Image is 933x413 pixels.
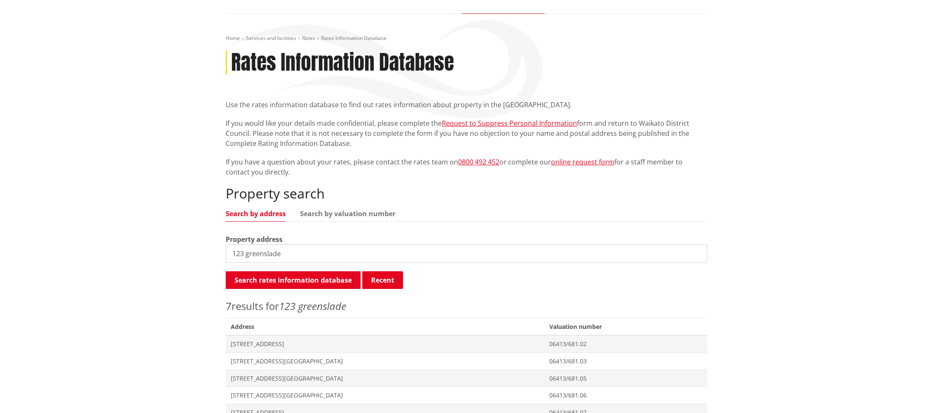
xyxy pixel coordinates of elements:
[544,318,707,335] span: Valuation number
[226,34,240,42] a: Home
[231,374,539,383] span: [STREET_ADDRESS][GEOGRAPHIC_DATA]
[551,157,614,167] a: online request form
[246,34,296,42] a: Services and facilities
[226,370,707,387] a: [STREET_ADDRESS][GEOGRAPHIC_DATA] 06413/681.05
[226,271,361,289] button: Search rates information database
[442,119,577,128] a: Request to Suppress Personal Information
[321,34,387,42] span: Rates Information Database
[458,157,499,167] a: 0800 492 452
[226,352,707,370] a: [STREET_ADDRESS][GEOGRAPHIC_DATA] 06413/681.03
[226,210,286,217] a: Search by address
[226,234,282,244] label: Property address
[549,391,702,400] span: 06413/681.06
[302,34,315,42] a: Rates
[226,387,707,404] a: [STREET_ADDRESS][GEOGRAPHIC_DATA] 06413/681.06
[231,50,454,75] h1: Rates Information Database
[362,271,403,289] button: Recent
[226,100,707,110] p: Use the rates information database to find out rates information about property in the [GEOGRAPHI...
[549,374,702,383] span: 06413/681.05
[549,357,702,365] span: 06413/681.03
[226,185,707,201] h2: Property search
[231,357,539,365] span: [STREET_ADDRESS][GEOGRAPHIC_DATA]
[226,157,707,177] p: If you have a question about your rates, please contact the rates team on or complete our for a s...
[226,318,544,335] span: Address
[226,299,232,313] span: 7
[226,35,707,42] nav: breadcrumb
[226,118,707,148] p: If you would like your details made confidential, please complete the form and return to Waikato ...
[231,340,539,348] span: [STREET_ADDRESS]
[226,299,707,314] p: results for
[549,340,702,348] span: 06413/681.02
[226,244,707,263] input: e.g. Duke Street NGARUAWAHIA
[894,378,925,408] iframe: Messenger Launcher
[231,391,539,400] span: [STREET_ADDRESS][GEOGRAPHIC_DATA]
[226,335,707,352] a: [STREET_ADDRESS] 06413/681.02
[279,299,346,313] em: 123 greenslade
[300,210,395,217] a: Search by valuation number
